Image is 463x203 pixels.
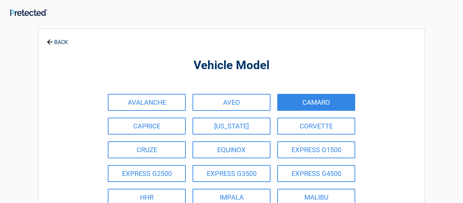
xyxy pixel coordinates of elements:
a: EQUINOX [193,141,270,158]
a: CAMARO [277,94,355,111]
a: EXPRESS G4500 [277,165,355,182]
a: AVEO [193,94,270,111]
a: EXPRESS G3500 [193,165,270,182]
a: CRUZE [108,141,186,158]
a: AVALANCHE [108,94,186,111]
a: BACK [45,33,69,45]
a: CORVETTE [277,118,355,135]
a: EXPRESS G2500 [108,165,186,182]
img: Main Logo [10,9,47,16]
h2: Vehicle Model [76,58,387,74]
a: EXPRESS G1500 [277,141,355,158]
a: [US_STATE] [193,118,270,135]
a: CAPRICE [108,118,186,135]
